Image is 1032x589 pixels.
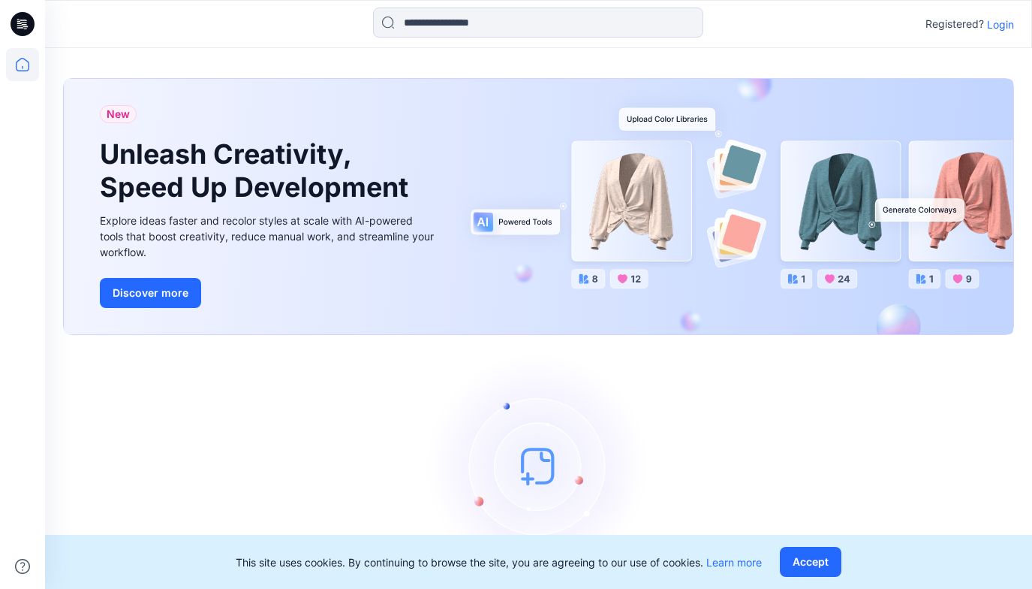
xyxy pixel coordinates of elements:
[236,554,762,570] p: This site uses cookies. By continuing to browse the site, you are agreeing to our use of cookies.
[107,105,130,123] span: New
[100,138,415,203] h1: Unleash Creativity, Speed Up Development
[100,278,201,308] button: Discover more
[100,213,438,260] div: Explore ideas faster and recolor styles at scale with AI-powered tools that boost creativity, red...
[780,547,841,577] button: Accept
[426,353,651,578] img: empty-state-image.svg
[100,278,438,308] a: Discover more
[925,15,984,33] p: Registered?
[987,17,1014,32] p: Login
[706,556,762,569] a: Learn more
